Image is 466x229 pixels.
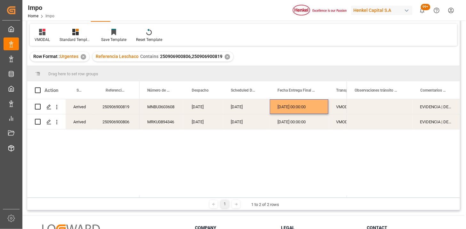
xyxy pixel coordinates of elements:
div: 1 to 2 of 2 rows [251,201,279,208]
span: Drag here to set row groups [48,71,98,76]
div: Standard Templates [60,37,92,43]
span: Urgentes [60,54,78,59]
div: ✕ [81,54,86,60]
div: EVIDENCIA | DESPACHO REPROGRAMADO POR SATURACIÓN EN PUERTO [413,99,460,114]
span: Comentarios Contenedor [421,88,447,93]
div: EVIDENCIA | DESPACHO REPROGRAMADO POR SATURACIÓN EN PUERTO [413,114,460,129]
span: Contains [140,54,158,59]
span: 250906900806,250906900819 [160,54,222,59]
div: [DATE] [184,114,223,129]
span: Transporte Nal. (Nombre#Caja) [336,88,366,93]
div: MRKU0894346 [140,114,184,129]
div: VMODAL / ROFE [328,99,380,114]
div: VMODAL [35,37,50,43]
div: Press SPACE to select this row. [27,99,140,114]
span: Scheduled Delivery Date [231,88,256,93]
div: [DATE] 00:00:00 [270,114,328,129]
div: Reset Template [136,37,162,43]
div: 1 [221,200,229,208]
div: VMODAL / ROFE [328,114,380,129]
div: [DATE] [223,99,270,114]
span: Row Format : [33,54,60,59]
div: 250906900806 [95,114,140,129]
div: [DATE] [223,114,270,129]
span: Referencia Leschaco [106,88,126,93]
span: Observaciones tránsito última milla [355,88,399,93]
a: Home [28,14,38,18]
button: Henkel Capital S.A [351,4,415,16]
div: Press SPACE to select this row. [347,114,460,129]
span: 99+ [421,4,430,10]
img: Henkel%20logo.jpg_1689854090.jpg [293,5,347,16]
div: ✕ [225,54,230,60]
div: Action [44,87,58,93]
div: [DATE] 00:00:00 [270,99,328,114]
div: Henkel Capital S.A [351,6,413,15]
button: Help Center [430,3,444,18]
span: Despacho [192,88,209,93]
span: Número de Contenedor [147,88,171,93]
div: Arrived [66,114,95,129]
div: Save Template [101,37,126,43]
div: Impo [28,3,54,12]
span: Fecha Entrega Final en [GEOGRAPHIC_DATA] [277,88,315,93]
span: Referencia Leschaco [96,54,139,59]
div: [DATE] [184,99,223,114]
button: show 100 new notifications [415,3,430,18]
div: Arrived [66,99,95,114]
div: 250906900819 [95,99,140,114]
div: Press SPACE to select this row. [27,114,140,129]
div: MNBU3603608 [140,99,184,114]
span: Status [76,88,81,93]
div: Press SPACE to select this row. [347,99,460,114]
